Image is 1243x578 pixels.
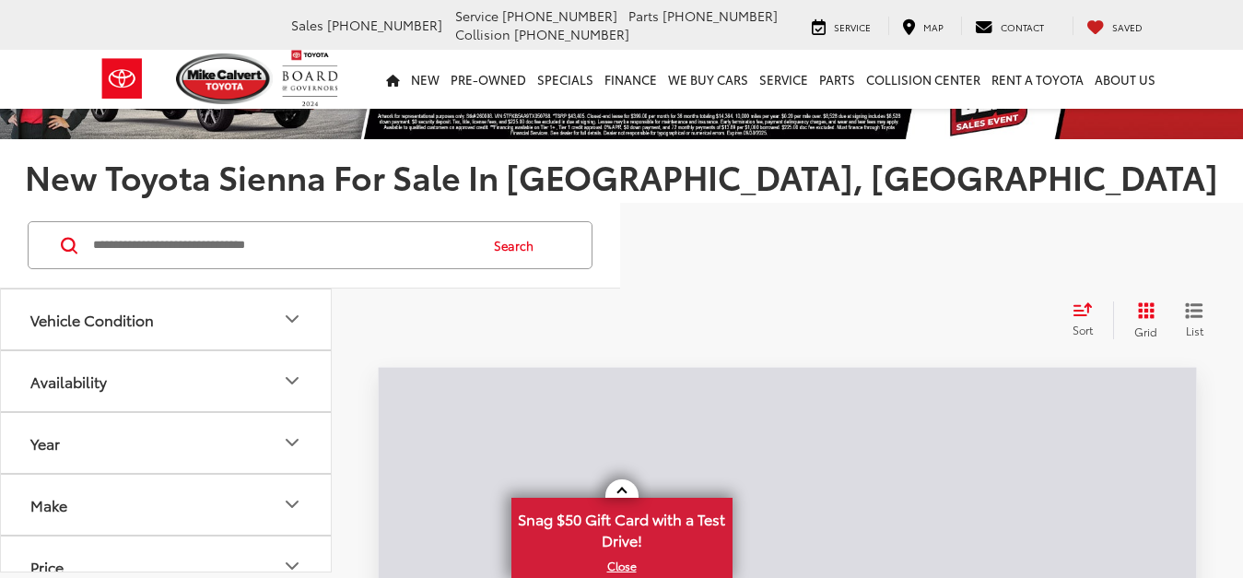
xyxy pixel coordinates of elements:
a: Finance [599,50,663,109]
button: List View [1171,301,1217,338]
button: Vehicle ConditionVehicle Condition [1,289,333,349]
a: WE BUY CARS [663,50,754,109]
div: Price [30,558,64,575]
div: Availability [281,370,303,392]
img: Mike Calvert Toyota [176,53,274,104]
button: YearYear [1,413,333,473]
a: Service [798,17,885,35]
div: Vehicle Condition [30,311,154,328]
span: Service [834,20,871,34]
a: Map [888,17,957,35]
a: New [405,50,445,109]
a: Pre-Owned [445,50,532,109]
span: [PHONE_NUMBER] [502,6,617,25]
div: Make [30,496,67,513]
div: Vehicle Condition [281,308,303,330]
input: Search by Make, Model, or Keyword [91,223,476,267]
button: MakeMake [1,475,333,535]
span: Service [455,6,498,25]
a: Home [381,50,405,109]
span: Sales [291,16,323,34]
a: About Us [1089,50,1161,109]
span: List [1185,323,1203,338]
div: Year [281,431,303,454]
span: Map [923,20,944,34]
a: Contact [961,17,1058,35]
button: Grid View [1113,301,1171,338]
img: Toyota [88,49,157,109]
div: Make [281,493,303,515]
span: Grid [1134,324,1157,339]
a: Parts [814,50,861,109]
a: Collision Center [861,50,986,109]
span: Contact [1001,20,1044,34]
span: Saved [1112,20,1143,34]
span: Collision [455,25,510,43]
button: AvailabilityAvailability [1,351,333,411]
div: Availability [30,372,107,390]
a: Specials [532,50,599,109]
span: [PHONE_NUMBER] [327,16,442,34]
span: Snag $50 Gift Card with a Test Drive! [513,500,731,556]
button: Select sort value [1063,301,1113,338]
span: [PHONE_NUMBER] [663,6,778,25]
a: Rent a Toyota [986,50,1089,109]
span: [PHONE_NUMBER] [514,25,629,43]
button: Search [476,222,560,268]
a: My Saved Vehicles [1073,17,1156,35]
span: Sort [1073,322,1093,337]
span: Parts [628,6,659,25]
a: Service [754,50,814,109]
div: Price [281,555,303,577]
div: Year [30,434,60,452]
